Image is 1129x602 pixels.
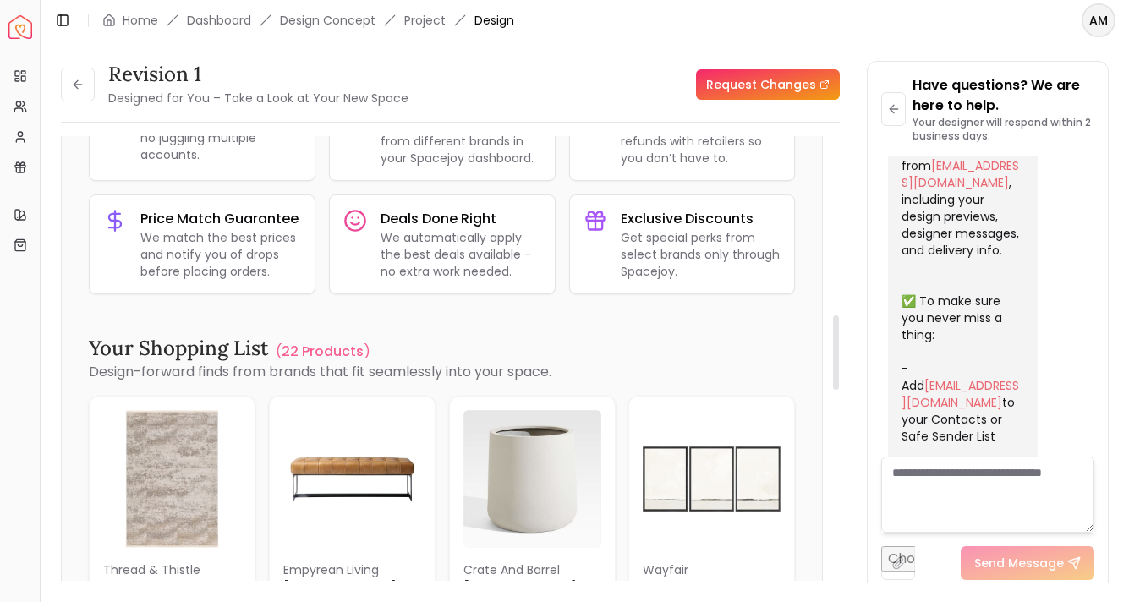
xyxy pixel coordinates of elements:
p: Empyrean Living [283,561,421,578]
a: Request Changes [696,69,840,100]
p: Thread & Thistle [103,561,241,578]
h3: Deals Done Right [381,209,541,229]
a: Spacejoy [8,15,32,39]
h3: Your Shopping List [89,335,269,362]
p: Your designer will respond within 2 business days. [913,116,1094,143]
img: William Leather Bench image [283,410,421,548]
nav: breadcrumb [102,12,514,29]
span: AM [1083,5,1114,36]
h6: [PERSON_NAME] Fiberstone IndoorOutdoor Planter Taup [463,578,601,599]
a: Home [123,12,158,29]
p: We match the best prices and notify you of drops before placing orders. [140,229,301,280]
img: Duotone Gray White Grunge Pastel Landscape 2 image [643,410,781,548]
img: Masha Majestic Modern Area Rug 9'2" x 12' image [103,410,241,548]
li: Design Concept [280,12,375,29]
p: Have questions? We are here to help. [913,75,1094,116]
p: Get special perks from select brands only through Spacejoy. [621,229,781,280]
button: AM [1082,3,1115,37]
p: We manage returns and refunds with retailers so you don’t have to. [621,116,781,167]
img: Spacejoy Logo [8,15,32,39]
p: Wayfair [643,561,781,578]
span: Design [474,12,514,29]
a: [EMAIL_ADDRESS][DOMAIN_NAME] [902,377,1019,411]
h3: Exclusive Discounts [621,209,781,229]
p: Crate And Barrel [463,561,601,578]
img: Saabira Fiberstone IndoorOutdoor Planter Taup image [463,410,601,548]
a: Project [404,12,446,29]
h3: Revision 1 [108,61,408,88]
h6: Duotone Gray White Grunge Pastel Landscape 2 [643,578,781,599]
p: Monitor all your orders from different brands in your Spacejoy dashboard. [381,116,541,167]
p: Design-forward finds from brands that fit seamlessly into your space. [89,362,795,382]
a: Dashboard [187,12,251,29]
h6: [PERSON_NAME] [283,578,421,599]
a: (22 Products ) [276,342,370,362]
p: We automatically apply the best deals available - no extra work needed. [381,229,541,280]
h3: Price Match Guarantee [140,209,301,229]
p: 22 Products [282,342,364,362]
h6: Masha Majestic Modern Area Rug 9'2" x 12' [103,578,241,599]
a: [EMAIL_ADDRESS][DOMAIN_NAME] [902,157,1019,191]
small: Designed for You – Take a Look at Your New Space [108,90,408,107]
